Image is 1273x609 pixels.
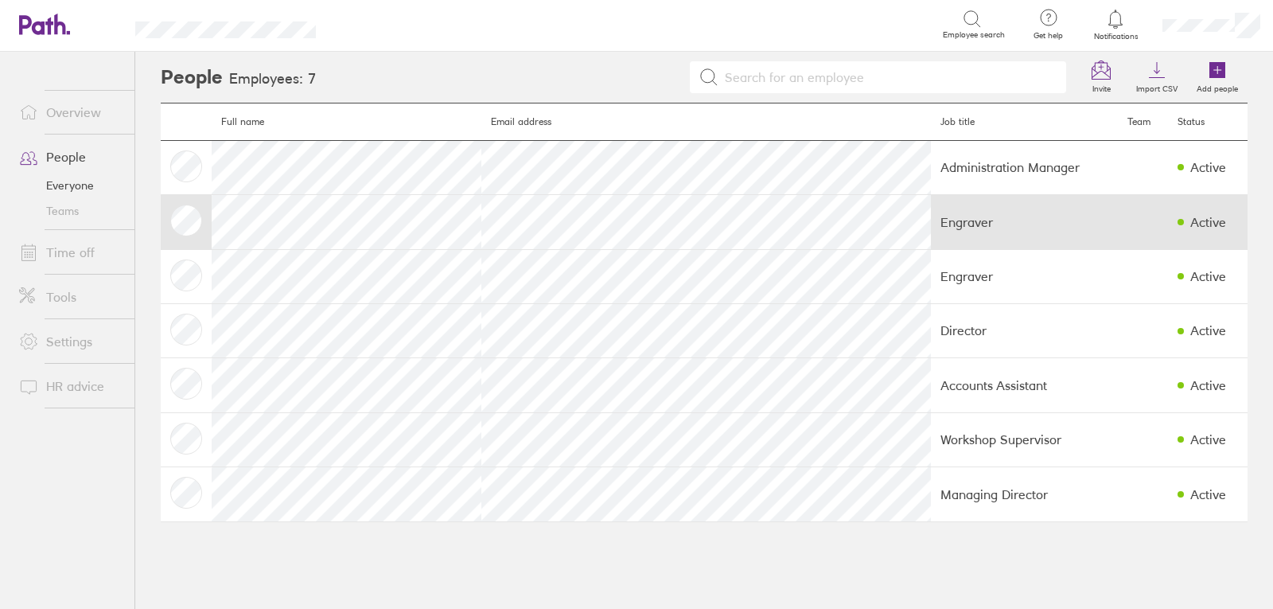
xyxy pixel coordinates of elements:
[1127,52,1187,103] a: Import CSV
[212,103,481,141] th: Full name
[6,236,134,268] a: Time off
[6,326,134,357] a: Settings
[229,71,316,88] h3: Employees: 7
[931,249,1118,303] td: Engraver
[1190,487,1226,502] div: Active
[1090,8,1142,41] a: Notifications
[1187,52,1248,103] a: Add people
[1076,52,1127,103] a: Invite
[1118,103,1168,141] th: Team
[6,281,134,313] a: Tools
[359,17,399,31] div: Search
[1190,378,1226,392] div: Active
[943,30,1005,40] span: Employee search
[6,141,134,173] a: People
[931,103,1118,141] th: Job title
[1168,103,1248,141] th: Status
[1190,323,1226,338] div: Active
[931,140,1118,194] td: Administration Manager
[1190,160,1226,174] div: Active
[1083,80,1120,94] label: Invite
[931,467,1118,521] td: Managing Director
[931,358,1118,412] td: Accounts Assistant
[6,370,134,402] a: HR advice
[931,303,1118,357] td: Director
[1190,215,1226,229] div: Active
[6,173,134,198] a: Everyone
[718,62,1057,92] input: Search for an employee
[931,412,1118,467] td: Workshop Supervisor
[1090,32,1142,41] span: Notifications
[6,198,134,224] a: Teams
[6,96,134,128] a: Overview
[1190,269,1226,283] div: Active
[481,103,931,141] th: Email address
[1190,432,1226,447] div: Active
[931,195,1118,249] td: Engraver
[1127,80,1187,94] label: Import CSV
[1022,31,1074,41] span: Get help
[1187,80,1248,94] label: Add people
[161,52,223,103] h2: People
